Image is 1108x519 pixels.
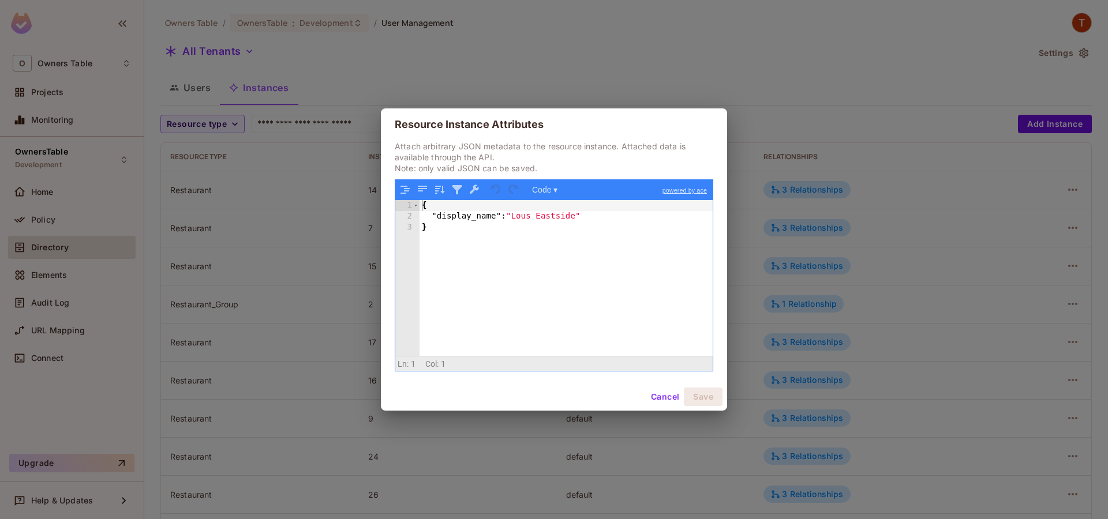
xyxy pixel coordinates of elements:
div: 3 [395,222,420,233]
button: Code ▾ [528,182,562,197]
div: 2 [395,211,420,222]
button: Undo last action (Ctrl+Z) [489,182,504,197]
button: Redo (Ctrl+Shift+Z) [506,182,521,197]
button: Cancel [646,388,684,406]
button: Compact JSON data, remove all whitespaces (Ctrl+Shift+I) [415,182,430,197]
a: powered by ace [657,180,713,201]
span: 1 [411,359,415,368]
button: Filter, sort, or transform contents [450,182,465,197]
p: Attach arbitrary JSON metadata to the resource instance. Attached data is available through the A... [395,141,713,174]
span: Col: [425,359,439,368]
button: Repair JSON: fix quotes and escape characters, remove comments and JSONP notation, turn JavaScrip... [467,182,482,197]
div: 1 [395,200,420,211]
span: 1 [441,359,446,368]
button: Format JSON data, with proper indentation and line feeds (Ctrl+I) [398,182,413,197]
button: Sort contents [432,182,447,197]
span: Ln: [398,359,409,368]
h2: Resource Instance Attributes [381,108,727,141]
button: Save [684,388,723,406]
